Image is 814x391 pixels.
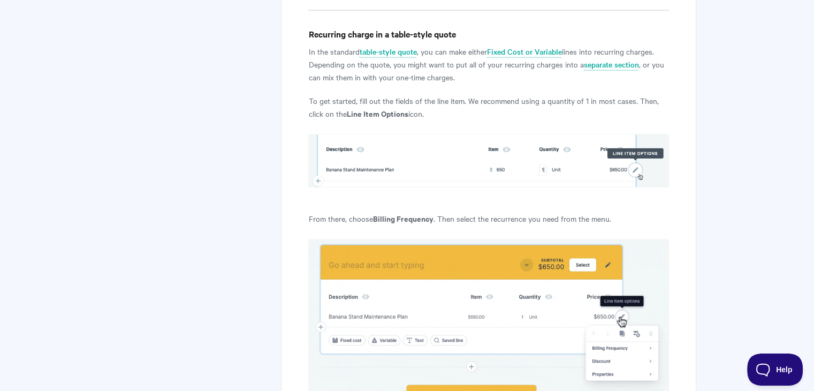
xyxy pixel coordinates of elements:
[372,213,433,224] strong: Billing Frequency
[346,108,408,119] strong: Line Item Options
[308,45,668,84] p: In the standard , you can make either lines into recurring charges. Depending on the quote, you m...
[308,27,668,41] h4: Recurring charge in a table-style quote
[308,212,668,225] p: From there, choose . Then select the recurrence you need from the menu.
[747,354,803,386] iframe: Toggle Customer Support
[486,46,561,58] a: Fixed Cost or Variable
[308,94,668,120] p: To get started, fill out the fields of the line item. We recommend using a quantity of 1 in most ...
[583,59,638,71] a: separate section
[359,46,416,58] a: table-style quote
